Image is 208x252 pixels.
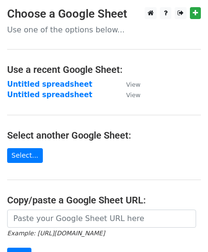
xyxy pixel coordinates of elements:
small: View [126,91,140,99]
input: Paste your Google Sheet URL here [7,210,196,228]
a: Select... [7,148,43,163]
a: View [117,80,140,89]
a: Untitled spreadsheet [7,91,92,99]
small: Example: [URL][DOMAIN_NAME] [7,230,105,237]
a: Untitled spreadsheet [7,80,92,89]
a: View [117,91,140,99]
h3: Choose a Google Sheet [7,7,201,21]
p: Use one of the options below... [7,25,201,35]
h4: Copy/paste a Google Sheet URL: [7,194,201,206]
small: View [126,81,140,88]
h4: Select another Google Sheet: [7,130,201,141]
h4: Use a recent Google Sheet: [7,64,201,75]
